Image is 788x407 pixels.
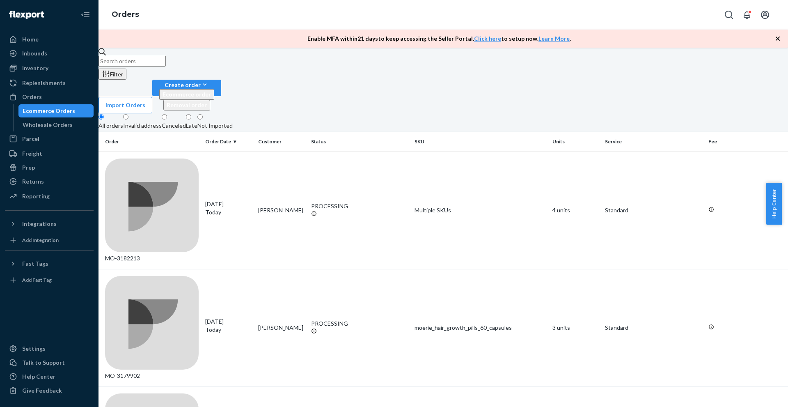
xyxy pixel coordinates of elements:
img: Flexport logo [9,11,44,19]
div: Inventory [22,64,48,72]
div: PROCESSING [311,320,408,328]
button: Open notifications [739,7,755,23]
div: Settings [22,345,46,353]
button: Integrations [5,217,94,230]
div: Orders [22,93,42,101]
th: Fee [705,132,788,152]
div: Late [186,122,197,130]
button: Fast Tags [5,257,94,270]
div: Canceled [162,122,186,130]
th: Service [602,132,705,152]
div: Wholesale Orders [23,121,73,129]
div: Fast Tags [22,260,48,268]
div: Parcel [22,135,39,143]
div: Add Fast Tag [22,276,52,283]
th: Order Date [202,132,255,152]
a: Orders [5,90,94,103]
th: SKU [411,132,549,152]
div: Freight [22,149,42,158]
th: Order [98,132,202,152]
a: Click here [474,35,501,42]
a: Help Center [5,370,94,383]
p: Enable MFA within 21 days to keep accessing the Seller Portal. to setup now. . [307,34,571,43]
a: Orders [112,10,139,19]
a: Replenishments [5,76,94,90]
a: Add Integration [5,234,94,247]
th: Units [549,132,602,152]
button: Create orderEcommerce orderRemoval order [152,80,221,96]
button: Give Feedback [5,384,94,397]
a: Inbounds [5,47,94,60]
div: Not Imported [197,122,233,130]
a: Learn More [538,35,570,42]
p: Standard [605,206,702,214]
div: PROCESSING [311,202,408,210]
td: 4 units [549,152,602,269]
div: MO-3179902 [105,276,199,380]
div: Reporting [22,192,50,200]
ol: breadcrumbs [105,3,146,27]
a: Add Fast Tag [5,274,94,287]
div: Invalid address [123,122,162,130]
div: Home [22,35,39,44]
div: Filter [102,70,123,78]
div: [DATE] [205,200,252,216]
div: Integrations [22,220,57,228]
button: Help Center [766,183,782,225]
input: Canceled [162,114,167,120]
button: Open Search Box [721,7,737,23]
div: MO-3182213 [105,159,199,262]
td: 3 units [549,269,602,386]
td: [PERSON_NAME] [255,269,308,386]
div: Add Integration [22,237,59,244]
p: Today [205,208,252,216]
button: Close Navigation [77,7,94,23]
span: Ecommerce order [163,91,211,98]
a: Wholesale Orders [18,118,94,131]
p: Today [205,326,252,334]
a: Prep [5,161,94,174]
input: Not Imported [197,114,203,120]
a: Parcel [5,132,94,145]
button: Import Orders [98,97,152,113]
div: Inbounds [22,49,47,57]
input: Late [186,114,191,120]
div: [DATE] [205,317,252,334]
div: Give Feedback [22,386,62,395]
div: Prep [22,163,35,172]
button: Removal order [163,100,210,110]
a: Settings [5,342,94,355]
th: Status [308,132,411,152]
a: Talk to Support [5,356,94,369]
input: Invalid address [123,114,128,120]
div: Customer [258,138,305,145]
p: Standard [605,324,702,332]
button: Open account menu [757,7,773,23]
a: Reporting [5,190,94,203]
a: Home [5,33,94,46]
div: Ecommerce Orders [23,107,75,115]
a: Ecommerce Orders [18,104,94,117]
button: Filter [98,69,126,80]
div: moerie_hair_growth_pills_60_capsules [415,324,546,332]
div: Talk to Support [22,359,65,367]
div: All orders [98,122,123,130]
span: Removal order [167,101,207,108]
td: Multiple SKUs [411,152,549,269]
div: Returns [22,177,44,186]
a: Inventory [5,62,94,75]
input: All orders [98,114,104,120]
button: Ecommerce order [159,89,214,100]
td: [PERSON_NAME] [255,152,308,269]
div: Replenishments [22,79,66,87]
a: Freight [5,147,94,160]
input: Search orders [98,56,166,67]
div: Create order [159,80,214,89]
a: Returns [5,175,94,188]
div: Help Center [22,373,55,381]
